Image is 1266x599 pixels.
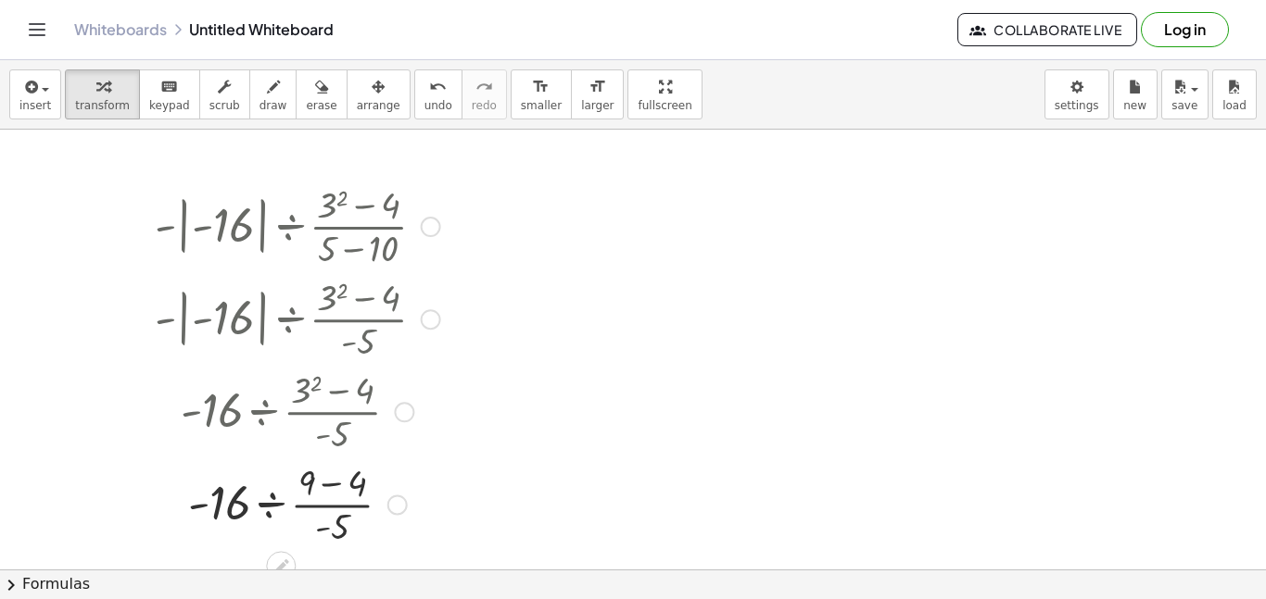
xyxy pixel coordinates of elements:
span: erase [306,99,336,112]
button: Collaborate Live [957,13,1137,46]
button: insert [9,69,61,119]
span: load [1222,99,1247,112]
button: format_sizelarger [571,69,624,119]
span: fullscreen [638,99,691,112]
button: scrub [199,69,250,119]
button: format_sizesmaller [511,69,572,119]
button: fullscreen [627,69,702,119]
span: keypad [149,99,190,112]
span: redo [472,99,497,112]
span: smaller [521,99,562,112]
button: save [1161,69,1209,119]
a: Whiteboards [74,20,167,39]
span: Collaborate Live [973,21,1121,38]
button: erase [296,69,347,119]
span: larger [581,99,614,112]
button: Log in [1141,12,1229,47]
button: transform [65,69,140,119]
i: redo [475,76,493,98]
button: arrange [347,69,411,119]
span: new [1123,99,1146,112]
button: undoundo [414,69,462,119]
button: load [1212,69,1257,119]
button: draw [249,69,298,119]
i: format_size [532,76,550,98]
button: new [1113,69,1158,119]
span: draw [260,99,287,112]
i: keyboard [160,76,178,98]
span: transform [75,99,130,112]
div: Edit math [266,552,296,581]
span: undo [424,99,452,112]
span: scrub [209,99,240,112]
i: format_size [589,76,606,98]
i: undo [429,76,447,98]
span: arrange [357,99,400,112]
span: settings [1055,99,1099,112]
button: keyboardkeypad [139,69,200,119]
button: Toggle navigation [22,15,52,44]
button: redoredo [462,69,507,119]
button: settings [1044,69,1109,119]
span: insert [19,99,51,112]
span: save [1171,99,1197,112]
